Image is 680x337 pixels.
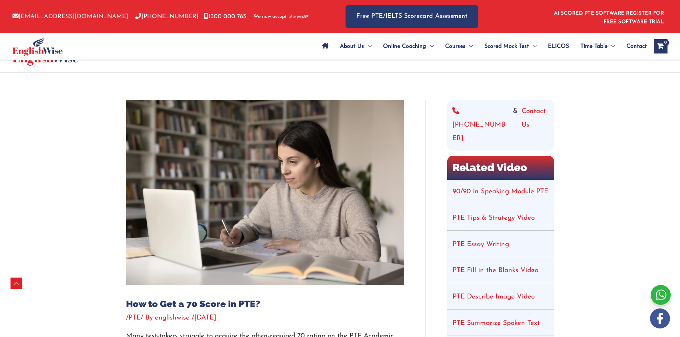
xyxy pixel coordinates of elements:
span: Online Coaching [383,34,426,59]
span: Menu Toggle [465,34,473,59]
nav: Site Navigation: Main Menu [316,34,647,59]
img: Afterpay-Logo [289,15,308,19]
a: PTE Describe Image Video [453,293,535,300]
a: Free PTE/IELTS Scorecard Assessment [346,5,478,28]
aside: Header Widget 1 [550,5,668,28]
a: PTE Fill in the Blanks Video [453,267,538,274]
a: AI SCORED PTE SOFTWARE REGISTER FOR FREE SOFTWARE TRIAL [554,11,664,25]
a: Contact [621,34,647,59]
a: [EMAIL_ADDRESS][DOMAIN_NAME] [12,14,128,20]
a: Online CoachingMenu Toggle [377,34,439,59]
span: [DATE] [194,315,216,321]
div: & [452,105,549,145]
div: / / By / [126,313,404,323]
a: [PHONE_NUMBER] [452,105,509,145]
a: englishwise [155,315,192,321]
span: Contact [626,34,647,59]
span: We now accept [253,13,287,20]
span: About Us [340,34,364,59]
span: Courses [445,34,465,59]
a: 90/90 in Speaking Module PTE [453,188,548,195]
a: PTE Summarize Spoken Text [453,320,540,327]
span: Menu Toggle [608,34,615,59]
span: Menu Toggle [529,34,537,59]
span: ELICOS [548,34,569,59]
a: View Shopping Cart, empty [654,39,668,53]
a: PTE Essay Writing [453,241,509,248]
h1: How to Get a 70 Score in PTE? [126,298,404,310]
a: [PHONE_NUMBER] [135,14,198,20]
a: Time TableMenu Toggle [575,34,621,59]
span: englishwise [155,315,190,321]
a: PTE [129,315,141,321]
a: ELICOS [542,34,575,59]
span: Menu Toggle [364,34,372,59]
a: CoursesMenu Toggle [439,34,479,59]
img: white-facebook.png [650,308,670,328]
img: cropped-ew-logo [12,37,63,56]
a: PTE Tips & Strategy Video [453,215,535,221]
a: About UsMenu Toggle [334,34,377,59]
a: 1300 000 783 [204,14,246,20]
a: Contact Us [522,105,549,145]
h2: Related Video [447,156,554,180]
span: Scored Mock Test [484,34,529,59]
span: Menu Toggle [426,34,434,59]
span: Time Table [580,34,608,59]
a: Scored Mock TestMenu Toggle [479,34,542,59]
